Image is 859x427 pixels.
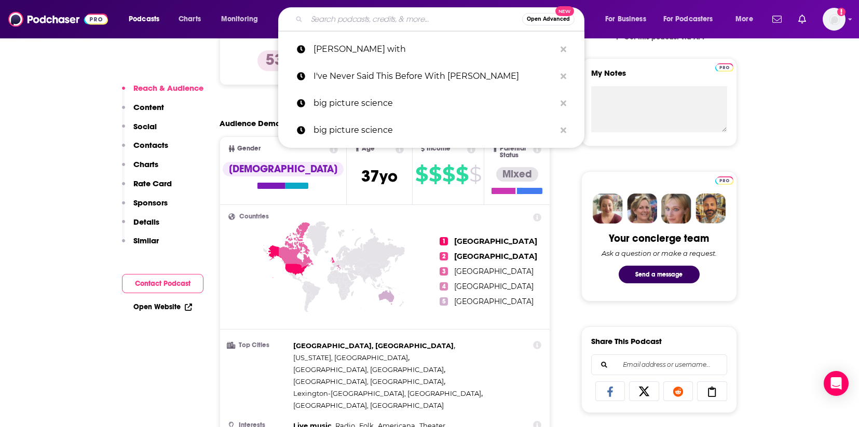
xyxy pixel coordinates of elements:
[278,36,584,63] a: [PERSON_NAME] with
[427,145,451,152] span: Income
[133,236,159,245] p: Similar
[661,194,691,224] img: Jules Profile
[278,90,584,117] a: big picture science
[122,274,203,293] button: Contact Podcast
[429,166,441,183] span: $
[122,83,203,102] button: Reach & Audience
[362,145,375,152] span: Age
[768,10,786,28] a: Show notifications dropdown
[307,11,522,27] input: Search podcasts, credits, & more...
[133,102,164,112] p: Content
[133,198,168,208] p: Sponsors
[293,401,444,409] span: [GEOGRAPHIC_DATA], [GEOGRAPHIC_DATA]
[239,213,269,220] span: Countries
[609,232,709,245] div: Your concierge team
[440,252,448,260] span: 2
[179,12,201,26] span: Charts
[602,249,717,257] div: Ask a question or make a request.
[456,166,468,183] span: $
[293,365,444,374] span: [GEOGRAPHIC_DATA], [GEOGRAPHIC_DATA]
[313,63,555,90] p: I've Never Said This Before With Tommy DiDario
[221,12,258,26] span: Monitoring
[593,194,623,224] img: Sydney Profile
[823,8,846,31] span: Logged in as jennevievef
[133,217,159,227] p: Details
[469,166,481,183] span: $
[257,50,292,71] p: 53
[663,12,713,26] span: For Podcasters
[122,121,157,141] button: Social
[278,63,584,90] a: I've Never Said This Before With [PERSON_NAME]
[172,11,207,27] a: Charts
[600,355,718,375] input: Email address or username...
[715,62,733,72] a: Pro website
[440,237,448,245] span: 1
[237,145,261,152] span: Gender
[133,302,192,311] a: Open Website
[293,388,483,400] span: ,
[361,166,398,186] span: 37 yo
[715,175,733,185] a: Pro website
[823,8,846,31] img: User Profile
[121,11,173,27] button: open menu
[454,297,534,306] span: [GEOGRAPHIC_DATA]
[442,166,455,183] span: $
[214,11,271,27] button: open menu
[794,10,810,28] a: Show notifications dropdown
[728,11,766,27] button: open menu
[627,194,657,224] img: Barbara Profile
[278,117,584,144] a: big picture science
[293,389,481,397] span: Lexington-[GEOGRAPHIC_DATA], [GEOGRAPHIC_DATA]
[228,342,289,349] h3: Top Cities
[122,198,168,217] button: Sponsors
[555,6,574,16] span: New
[595,381,625,401] a: Share on Facebook
[293,340,455,352] span: ,
[591,68,727,86] label: My Notes
[293,352,410,364] span: ,
[133,159,158,169] p: Charts
[715,63,733,72] img: Podchaser Pro
[454,252,537,261] span: [GEOGRAPHIC_DATA]
[122,178,172,198] button: Rate Card
[293,376,445,388] span: ,
[293,377,444,385] span: [GEOGRAPHIC_DATA], [GEOGRAPHIC_DATA]
[313,36,555,63] p: kyle meredith with
[313,90,555,117] p: big picture science
[440,267,448,276] span: 3
[220,118,314,128] h2: Audience Demographics
[440,282,448,291] span: 4
[824,371,849,396] div: Open Intercom Messenger
[122,236,159,255] button: Similar
[293,353,408,362] span: [US_STATE], [GEOGRAPHIC_DATA]
[663,381,693,401] a: Share on Reddit
[696,194,726,224] img: Jon Profile
[454,282,534,291] span: [GEOGRAPHIC_DATA]
[133,83,203,93] p: Reach & Audience
[8,9,108,29] img: Podchaser - Follow, Share and Rate Podcasts
[598,11,659,27] button: open menu
[313,117,555,144] p: big picture science
[837,8,846,16] svg: Add a profile image
[823,8,846,31] button: Show profile menu
[133,140,168,150] p: Contacts
[122,217,159,236] button: Details
[527,17,570,22] span: Open Advanced
[591,336,662,346] h3: Share This Podcast
[288,7,594,31] div: Search podcasts, credits, & more...
[496,167,538,182] div: Mixed
[629,381,659,401] a: Share on X/Twitter
[605,12,646,26] span: For Business
[522,13,575,25] button: Open AdvancedNew
[129,12,159,26] span: Podcasts
[293,341,454,350] span: [GEOGRAPHIC_DATA], [GEOGRAPHIC_DATA]
[415,166,428,183] span: $
[657,11,728,27] button: open menu
[223,162,344,176] div: [DEMOGRAPHIC_DATA]
[454,267,534,276] span: [GEOGRAPHIC_DATA]
[619,266,700,283] button: Send a message
[133,178,172,188] p: Rate Card
[500,145,531,159] span: Parental Status
[440,297,448,306] span: 5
